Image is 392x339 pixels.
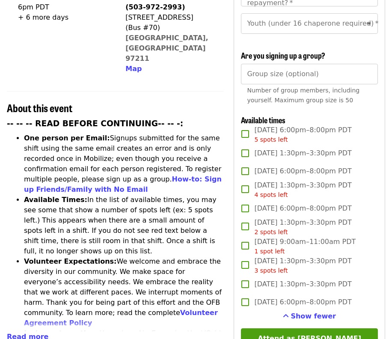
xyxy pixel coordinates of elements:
[125,64,142,74] button: Map
[7,100,72,115] span: About this event
[254,180,351,199] span: [DATE] 1:30pm–3:30pm PDT
[125,23,217,33] div: (Bus #70)
[24,256,223,328] li: We welcome and embrace the diversity in our community. We make space for everyone’s accessibility...
[254,136,288,143] span: 5 spots left
[247,87,359,104] span: Number of group members, including yourself. Maximum group size is 50
[24,134,110,142] strong: One person per Email:
[254,256,351,275] span: [DATE] 1:30pm–3:30pm PDT
[254,191,288,198] span: 4 spots left
[254,279,351,289] span: [DATE] 1:30pm–3:30pm PDT
[254,203,351,214] span: [DATE] 6:00pm–8:00pm PDT
[125,34,208,62] a: [GEOGRAPHIC_DATA], [GEOGRAPHIC_DATA] 97211
[241,114,285,125] span: Available times
[254,237,356,256] span: [DATE] 9:00am–11:00am PDT
[254,248,285,255] span: 1 spot left
[24,309,218,327] a: Volunteer Agreement Policy
[24,195,223,256] li: In the list of available times, you may see some that show a number of spots left (ex: 5 spots le...
[24,329,99,337] strong: Inclement weather:
[241,64,378,84] input: [object Object]
[241,50,325,61] span: Are you signing up a group?
[7,119,183,128] strong: -- -- -- READ BEFORE CONTINUING-- -- -:
[125,65,142,73] span: Map
[291,312,336,320] span: Show fewer
[24,196,87,204] strong: Available Times:
[254,166,351,176] span: [DATE] 6:00pm–8:00pm PDT
[254,148,351,158] span: [DATE] 1:30pm–3:30pm PDT
[283,311,336,321] button: See more timeslots
[363,18,375,30] button: Open
[254,297,351,307] span: [DATE] 6:00pm–8:00pm PDT
[254,229,288,235] span: 2 spots left
[24,257,117,265] strong: Volunteer Expectations:
[125,12,217,23] div: [STREET_ADDRESS]
[254,267,288,274] span: 3 spots left
[18,12,68,23] div: + 6 more days
[24,133,223,195] li: Signups submitted for the same shift using the same email creates an error and is only recorded o...
[254,125,351,144] span: [DATE] 6:00pm–8:00pm PDT
[18,2,68,12] div: 6pm PDT
[254,217,351,237] span: [DATE] 1:30pm–3:30pm PDT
